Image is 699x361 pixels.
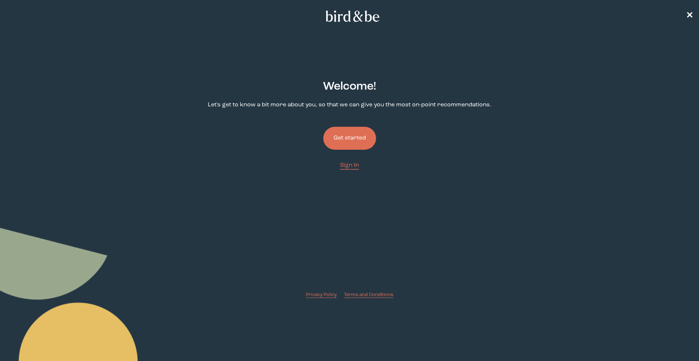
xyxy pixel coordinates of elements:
[306,291,337,298] a: Privacy Policy
[340,162,359,168] span: Sign In
[323,127,376,150] button: Get started
[344,291,393,298] a: Terms and Conditions
[340,161,359,170] a: Sign In
[208,101,491,109] p: Let's get to know a bit more about you, so that we can give you the most on-point recommendations.
[663,327,692,354] iframe: Gorgias live chat messenger
[686,10,693,23] a: ✕
[306,293,337,297] span: Privacy Policy
[323,78,376,95] h2: Welcome !
[344,293,393,297] span: Terms and Conditions
[686,12,693,20] span: ✕
[323,115,376,161] a: Get started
